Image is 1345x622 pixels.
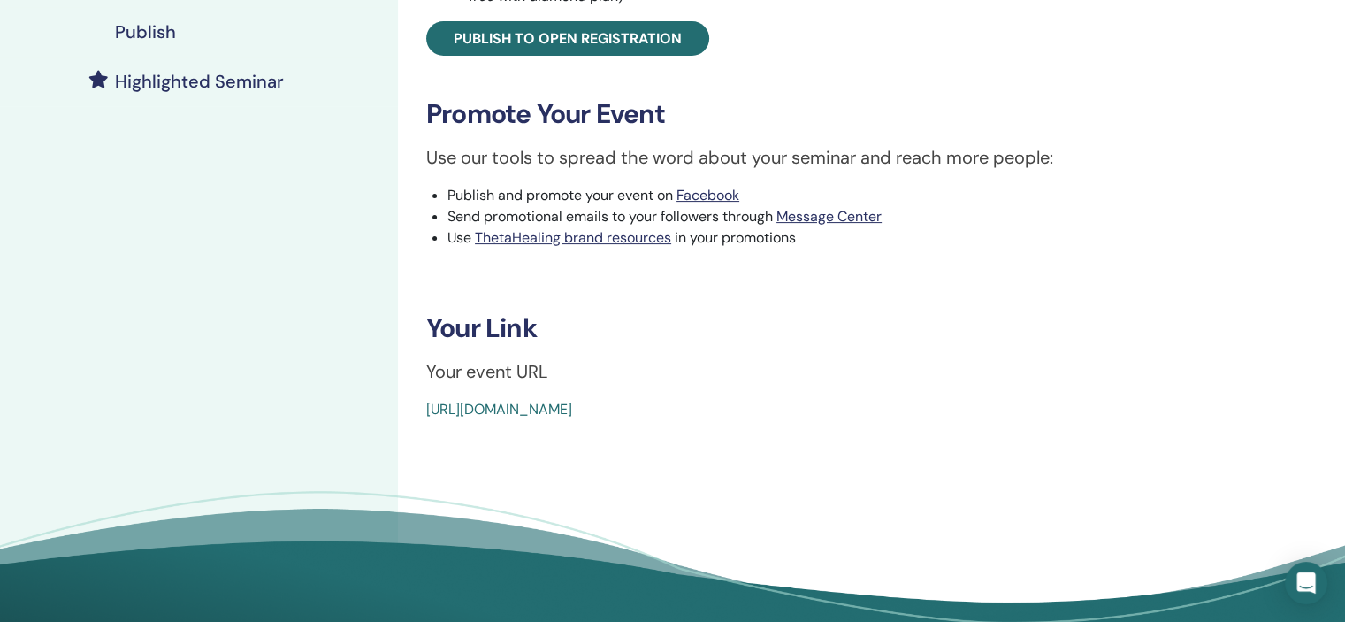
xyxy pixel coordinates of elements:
a: ThetaHealing brand resources [475,228,671,247]
p: Use our tools to spread the word about your seminar and reach more people: [426,144,1266,171]
p: Your event URL [426,358,1266,385]
span: Publish to open registration [454,29,682,48]
li: Publish and promote your event on [447,185,1266,206]
a: Message Center [776,207,882,226]
h4: Highlighted Seminar [115,71,284,92]
h4: Publish [115,21,176,42]
div: Open Intercom Messenger [1285,562,1327,604]
a: [URL][DOMAIN_NAME] [426,400,572,419]
a: Facebook [676,186,739,204]
h3: Promote Your Event [426,98,1266,130]
li: Send promotional emails to your followers through [447,206,1266,227]
li: Use in your promotions [447,227,1266,249]
h3: Your Link [426,312,1266,344]
a: Publish to open registration [426,21,709,56]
